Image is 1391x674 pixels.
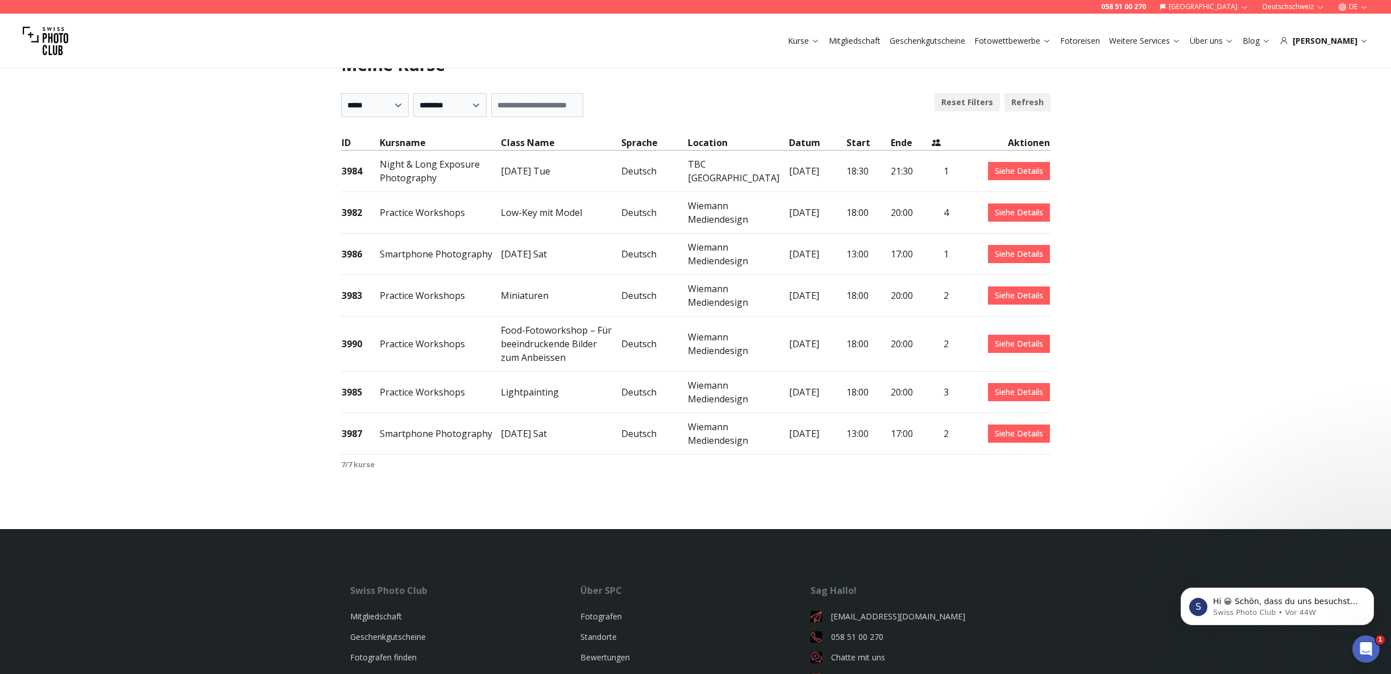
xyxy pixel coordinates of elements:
b: Refresh [1011,97,1044,108]
button: Refresh [1004,93,1050,111]
td: 3983 [341,275,379,317]
a: 058 51 00 270 [811,631,1041,643]
td: 20:00 [890,192,932,234]
td: Deutsch [621,317,687,372]
a: Blog [1243,35,1270,47]
td: 18:00 [846,275,890,317]
td: 21:30 [890,151,932,192]
button: Über uns [1185,33,1238,49]
td: 3982 [341,192,379,234]
b: Reset Filters [941,97,993,108]
button: Fotowettbewerbe [970,33,1056,49]
td: Wiemann Mediendesign [687,192,788,234]
td: 3986 [341,234,379,275]
td: [DATE] Sat [500,234,621,275]
td: [DATE] [788,317,846,372]
td: Deutsch [621,372,687,413]
td: Practice Workshops [379,275,500,317]
td: 18:00 [846,317,890,372]
td: [DATE] Tue [500,151,621,192]
iframe: Intercom notifications Nachricht [1164,564,1391,643]
a: Siehe Details [988,383,1050,401]
button: Blog [1238,33,1275,49]
td: Deutsch [621,151,687,192]
a: Fotowettbewerbe [974,35,1051,47]
td: 2 [931,275,949,317]
img: Swiss photo club [23,18,68,64]
a: Fotografen [580,611,622,622]
a: Kurse [788,35,820,47]
td: [DATE] [788,151,846,192]
a: Siehe Details [988,425,1050,443]
td: 3990 [341,317,379,372]
button: Weitere Services [1105,33,1185,49]
td: Wiemann Mediendesign [687,372,788,413]
td: 3 [931,372,949,413]
th: Datum [788,135,846,151]
th: Location [687,135,788,151]
a: Siehe Details [988,245,1050,263]
a: Mitgliedschaft [350,611,402,622]
a: 058 51 00 270 [1101,2,1146,11]
td: Practice Workshops [379,372,500,413]
td: Lightpainting [500,372,621,413]
div: Swiss Photo Club [350,584,580,597]
td: Night & Long Exposure Photography [379,151,500,192]
th: Sprache [621,135,687,151]
td: [DATE] [788,234,846,275]
td: 18:00 [846,192,890,234]
td: [DATE] Sat [500,413,621,455]
td: TBC [GEOGRAPHIC_DATA] [687,151,788,192]
div: Über SPC [580,584,811,597]
a: Chatte mit uns [811,652,1041,663]
h1: Meine Kurse [341,55,1050,75]
a: Geschenkgutscheine [890,35,965,47]
button: Fotoreisen [1056,33,1105,49]
td: [DATE] [788,372,846,413]
td: [DATE] [788,275,846,317]
td: Practice Workshops [379,317,500,372]
div: [PERSON_NAME] [1280,35,1368,47]
b: 7 / 7 kurse [341,459,375,469]
td: 2 [931,317,949,372]
td: 1 [931,234,949,275]
a: Über uns [1190,35,1234,47]
td: 13:00 [846,234,890,275]
a: Siehe Details [988,162,1050,180]
td: Smartphone Photography [379,234,500,275]
a: Fotografen finden [350,652,417,663]
span: 1 [1376,635,1385,644]
td: Deutsch [621,192,687,234]
td: 3987 [341,413,379,455]
button: Mitgliedschaft [824,33,885,49]
td: Miniaturen [500,275,621,317]
td: Wiemann Mediendesign [687,275,788,317]
td: Food-Fotoworkshop – Für beeindruckende Bilder zum Anbeissen [500,317,621,372]
th: Class Name [500,135,621,151]
td: Smartphone Photography [379,413,500,455]
td: 1 [931,151,949,192]
td: 17:00 [890,413,932,455]
td: Wiemann Mediendesign [687,234,788,275]
td: 3985 [341,372,379,413]
a: Weitere Services [1109,35,1181,47]
td: 18:30 [846,151,890,192]
a: Standorte [580,631,617,642]
a: [EMAIL_ADDRESS][DOMAIN_NAME] [811,611,1041,622]
a: Fotoreisen [1060,35,1100,47]
th: Ende [890,135,932,151]
button: Reset Filters [935,93,1000,111]
th: Aktionen [949,135,1050,151]
a: Siehe Details [988,203,1050,222]
td: 20:00 [890,372,932,413]
td: Deutsch [621,275,687,317]
td: 13:00 [846,413,890,455]
button: Kurse [783,33,824,49]
th: Kursname [379,135,500,151]
a: Bewertungen [580,652,630,663]
td: Practice Workshops [379,192,500,234]
a: Siehe Details [988,286,1050,305]
td: 2 [931,413,949,455]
